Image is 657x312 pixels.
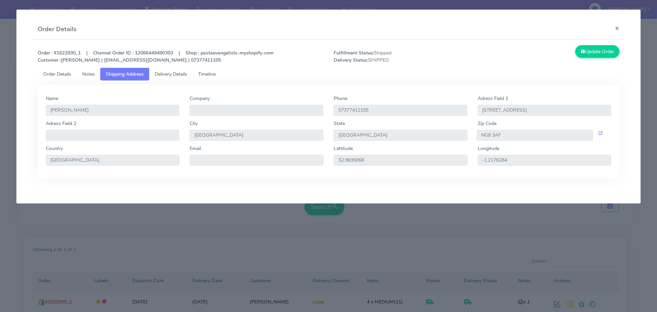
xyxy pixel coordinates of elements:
[334,50,374,56] strong: Fulfillment Status:
[334,57,368,63] strong: Delivery Status:
[198,71,216,77] span: Timeline
[190,145,201,152] label: Email
[46,145,63,152] label: Country
[328,49,477,64] span: Shipped SHIPPED
[609,19,625,37] button: Close
[478,120,497,127] label: Zip Code
[43,71,71,77] span: Order Details
[46,120,76,127] label: Adress Field 2
[478,145,499,152] label: Longitude
[38,25,77,34] h4: Order Details
[575,45,620,58] button: Update Order
[190,95,210,102] label: Company
[38,68,620,80] ul: Tabs
[334,145,353,152] label: Lattitude
[38,50,273,63] strong: Order : #1622930_1 | Channel Order ID : 12066449490303 | Shop : pastaevangelists-myshopify-com [P...
[334,120,345,127] label: State
[82,71,95,77] span: Notes
[155,71,187,77] span: Delivery Details
[334,95,347,102] label: Phone
[38,57,61,63] strong: Customer :
[478,95,508,102] label: Adress Field 1
[190,120,198,127] label: City
[46,95,58,102] label: Name
[106,71,144,77] span: Shipping Address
